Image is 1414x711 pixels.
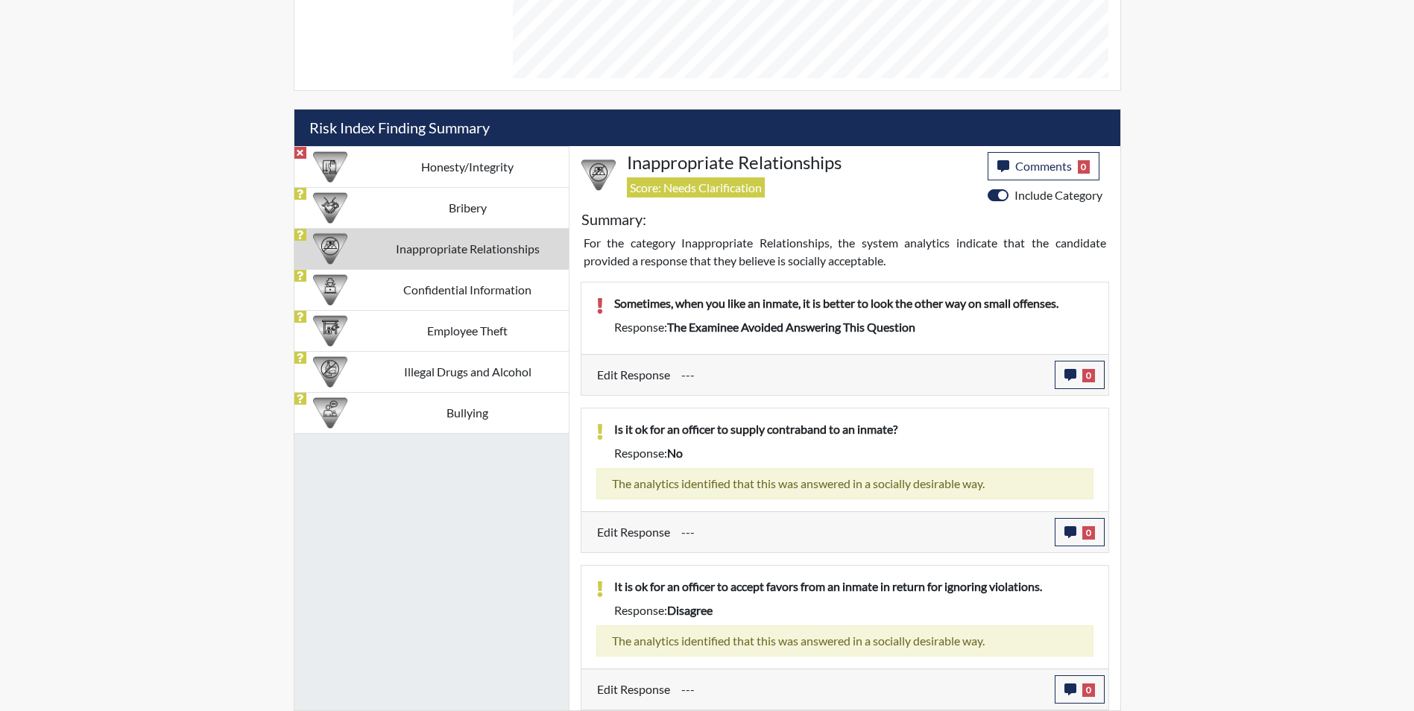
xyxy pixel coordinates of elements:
[627,177,765,197] span: Score: Needs Clarification
[614,294,1093,312] p: Sometimes, when you like an inmate, it is better to look the other way on small offenses.
[670,361,1055,389] div: Update the test taker's response, the change might impact the score
[313,191,347,225] img: CATEGORY%20ICON-03.c5611939.png
[1078,160,1091,174] span: 0
[603,318,1105,336] div: Response:
[667,320,915,334] span: The examinee avoided answering this question
[313,273,347,307] img: CATEGORY%20ICON-05.742ef3c8.png
[596,468,1093,499] div: The analytics identified that this was answered in a socially desirable way.
[1014,186,1102,204] label: Include Category
[603,601,1105,619] div: Response:
[313,314,347,348] img: CATEGORY%20ICON-07.58b65e52.png
[313,232,347,266] img: CATEGORY%20ICON-14.139f8ef7.png
[367,187,569,228] td: Bribery
[596,625,1093,657] div: The analytics identified that this was answered in a socially desirable way.
[614,578,1093,595] p: It is ok for an officer to accept favors from an inmate in return for ignoring violations.
[597,361,670,389] label: Edit Response
[367,228,569,269] td: Inappropriate Relationships
[584,234,1106,270] p: For the category Inappropriate Relationships, the system analytics indicate that the candidate pr...
[367,269,569,310] td: Confidential Information
[667,603,713,617] span: disagree
[313,355,347,389] img: CATEGORY%20ICON-12.0f6f1024.png
[294,110,1120,146] h5: Risk Index Finding Summary
[581,210,646,228] h5: Summary:
[581,158,616,192] img: CATEGORY%20ICON-14.139f8ef7.png
[1055,675,1105,704] button: 0
[1055,518,1105,546] button: 0
[597,675,670,704] label: Edit Response
[1082,683,1095,697] span: 0
[667,446,683,460] span: no
[313,150,347,184] img: CATEGORY%20ICON-11.a5f294f4.png
[614,420,1093,438] p: Is it ok for an officer to supply contraband to an inmate?
[1082,369,1095,382] span: 0
[313,396,347,430] img: CATEGORY%20ICON-04.6d01e8fa.png
[367,351,569,392] td: Illegal Drugs and Alcohol
[367,392,569,433] td: Bullying
[1055,361,1105,389] button: 0
[988,152,1100,180] button: Comments0
[627,152,976,174] h4: Inappropriate Relationships
[670,518,1055,546] div: Update the test taker's response, the change might impact the score
[367,146,569,187] td: Honesty/Integrity
[1015,159,1072,173] span: Comments
[603,444,1105,462] div: Response:
[367,310,569,351] td: Employee Theft
[597,518,670,546] label: Edit Response
[1082,526,1095,540] span: 0
[670,675,1055,704] div: Update the test taker's response, the change might impact the score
